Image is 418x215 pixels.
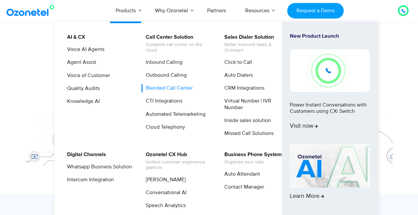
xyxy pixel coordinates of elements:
[141,123,186,131] a: Cloud Telephony
[141,150,212,172] a: Ozonetel CX HubUnified customer experience platform
[141,84,194,92] a: Blended Call Center
[220,116,272,125] a: Inside sales solution
[63,33,86,41] a: AI & CX
[63,97,101,106] a: Knowledge AI
[290,49,370,92] img: New-Project-17.png
[290,193,324,200] span: Learn More
[290,123,318,130] span: Visit now
[290,33,370,141] a: New Product LaunchPower Instant Conversations with Customers using CXi SwitchVisit now
[224,42,289,53] span: Better Inbound Sales & Outreach
[146,42,211,53] span: Complete call center on the cloud
[63,58,97,66] a: Agent Assist
[63,150,107,159] a: Digital Channels
[220,170,261,178] a: Auto Attendant
[141,189,188,197] a: Conversational AI
[220,97,290,111] a: Virtual Number | IVR Number
[146,159,211,171] span: Unified customer experience platform
[63,176,115,184] a: Intercom Integration
[63,163,133,171] a: Whatsapp Business Solution
[220,183,265,191] a: Contact Manager
[220,150,283,166] a: Business Phone SystemOrganize your calls
[141,201,187,210] a: Speech Analytics
[290,144,370,188] img: AI
[141,110,207,118] a: Automated Telemarketing
[220,58,253,66] a: Click to Call
[224,159,282,165] span: Organize your calls
[63,71,111,80] a: Voice of Customer
[141,176,187,184] a: [PERSON_NAME]
[220,71,254,79] a: Auto Dialers
[141,58,183,66] a: Inbound Calling
[63,84,101,93] a: Quality Audits
[141,71,188,79] a: Outbound Calling
[141,33,212,54] a: Call Center SolutionComplete call center on the cloud
[220,84,265,92] a: CRM Integrations
[63,45,105,54] a: Voice AI Agents
[141,97,183,105] a: CTI Integrations
[287,3,344,19] a: Request a Demo
[290,144,370,211] a: Learn More
[26,25,393,32] div: Turn every conversation into a growth engine for your enterprise.
[220,129,275,138] a: Missed Call Solutions
[220,33,290,54] a: Sales Dialer SolutionBetter Inbound Sales & Outreach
